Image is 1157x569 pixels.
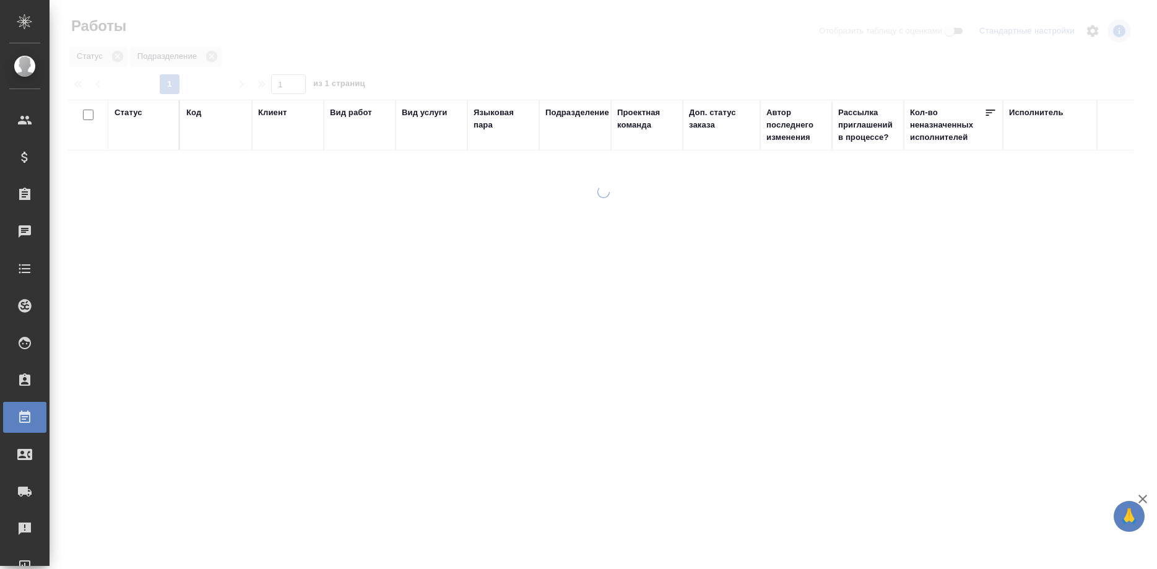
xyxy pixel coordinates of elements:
div: Языковая пара [474,106,533,131]
div: Доп. статус заказа [689,106,754,131]
div: Кол-во неназначенных исполнителей [910,106,984,144]
div: Автор последнего изменения [766,106,826,144]
div: Вид услуги [402,106,448,119]
div: Статус [115,106,142,119]
div: Исполнитель [1009,106,1064,119]
div: Код [186,106,201,119]
div: Клиент [258,106,287,119]
span: 🙏 [1119,503,1140,529]
button: 🙏 [1114,501,1145,532]
div: Рассылка приглашений в процессе? [838,106,898,144]
div: Подразделение [545,106,609,119]
div: Проектная команда [617,106,677,131]
div: Вид работ [330,106,372,119]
